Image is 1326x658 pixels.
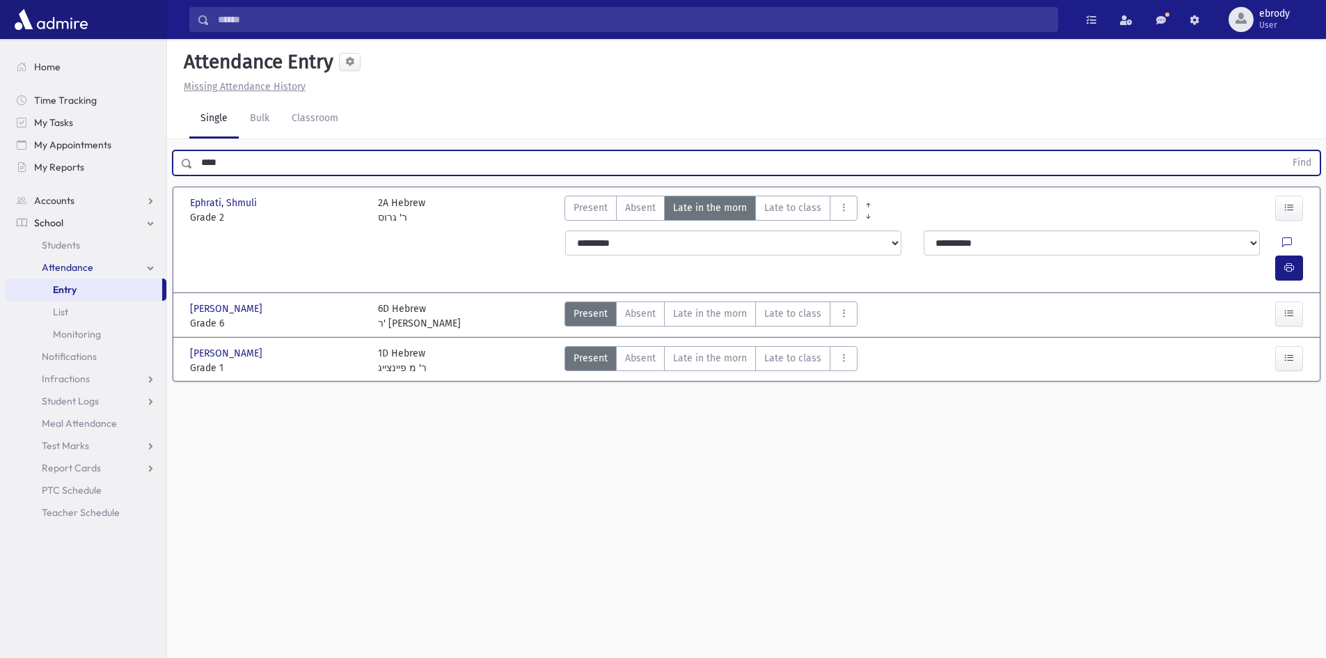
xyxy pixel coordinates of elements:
a: Time Tracking [6,89,166,111]
a: Bulk [239,100,281,139]
span: Present [574,201,608,215]
span: Home [34,61,61,73]
span: Absent [625,306,656,321]
a: Student Logs [6,390,166,412]
span: Student Logs [42,395,99,407]
span: Meal Attendance [42,417,117,430]
a: Entry [6,279,162,301]
span: User [1259,19,1290,31]
span: Grade 2 [190,210,364,225]
span: Late in the morn [673,351,747,366]
span: Ephrati, Shmuli [190,196,260,210]
span: PTC Schedule [42,484,102,496]
span: Grade 6 [190,316,364,331]
span: Accounts [34,194,74,207]
span: Report Cards [42,462,101,474]
a: My Tasks [6,111,166,134]
button: Find [1284,151,1320,175]
img: AdmirePro [11,6,91,33]
a: Teacher Schedule [6,501,166,524]
span: My Tasks [34,116,73,129]
span: Notifications [42,350,97,363]
div: AttTypes [565,196,858,225]
a: Classroom [281,100,349,139]
div: 6D Hebrew ר' [PERSON_NAME] [378,301,461,331]
span: Late to class [764,351,821,366]
span: Time Tracking [34,94,97,107]
span: Absent [625,201,656,215]
span: My Reports [34,161,84,173]
a: Test Marks [6,434,166,457]
div: AttTypes [565,346,858,375]
span: Monitoring [53,328,101,340]
span: [PERSON_NAME] [190,301,265,316]
a: My Appointments [6,134,166,156]
a: Accounts [6,189,166,212]
span: Infractions [42,373,90,385]
span: Present [574,351,608,366]
a: Monitoring [6,323,166,345]
span: Attendance [42,261,93,274]
a: Meal Attendance [6,412,166,434]
div: 1D Hebrew ר' מ פיינצייג [378,346,427,375]
a: PTC Schedule [6,479,166,501]
a: My Reports [6,156,166,178]
span: Teacher Schedule [42,506,120,519]
a: Missing Attendance History [178,81,306,93]
a: Report Cards [6,457,166,479]
span: Late in the morn [673,306,747,321]
a: School [6,212,166,234]
a: Home [6,56,166,78]
span: Present [574,306,608,321]
div: 2A Hebrew ר' גרוס [378,196,425,225]
span: Grade 1 [190,361,364,375]
span: School [34,217,63,229]
a: Attendance [6,256,166,279]
span: Late in the morn [673,201,747,215]
span: Students [42,239,80,251]
span: Entry [53,283,77,296]
span: ebrody [1259,8,1290,19]
span: Late to class [764,201,821,215]
span: Late to class [764,306,821,321]
h5: Attendance Entry [178,50,333,74]
a: Notifications [6,345,166,368]
span: List [53,306,68,318]
span: Test Marks [42,439,89,452]
span: [PERSON_NAME] [190,346,265,361]
span: Absent [625,351,656,366]
span: My Appointments [34,139,111,151]
a: Single [189,100,239,139]
a: Infractions [6,368,166,390]
a: Students [6,234,166,256]
div: AttTypes [565,301,858,331]
u: Missing Attendance History [184,81,306,93]
input: Search [210,7,1057,32]
a: List [6,301,166,323]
